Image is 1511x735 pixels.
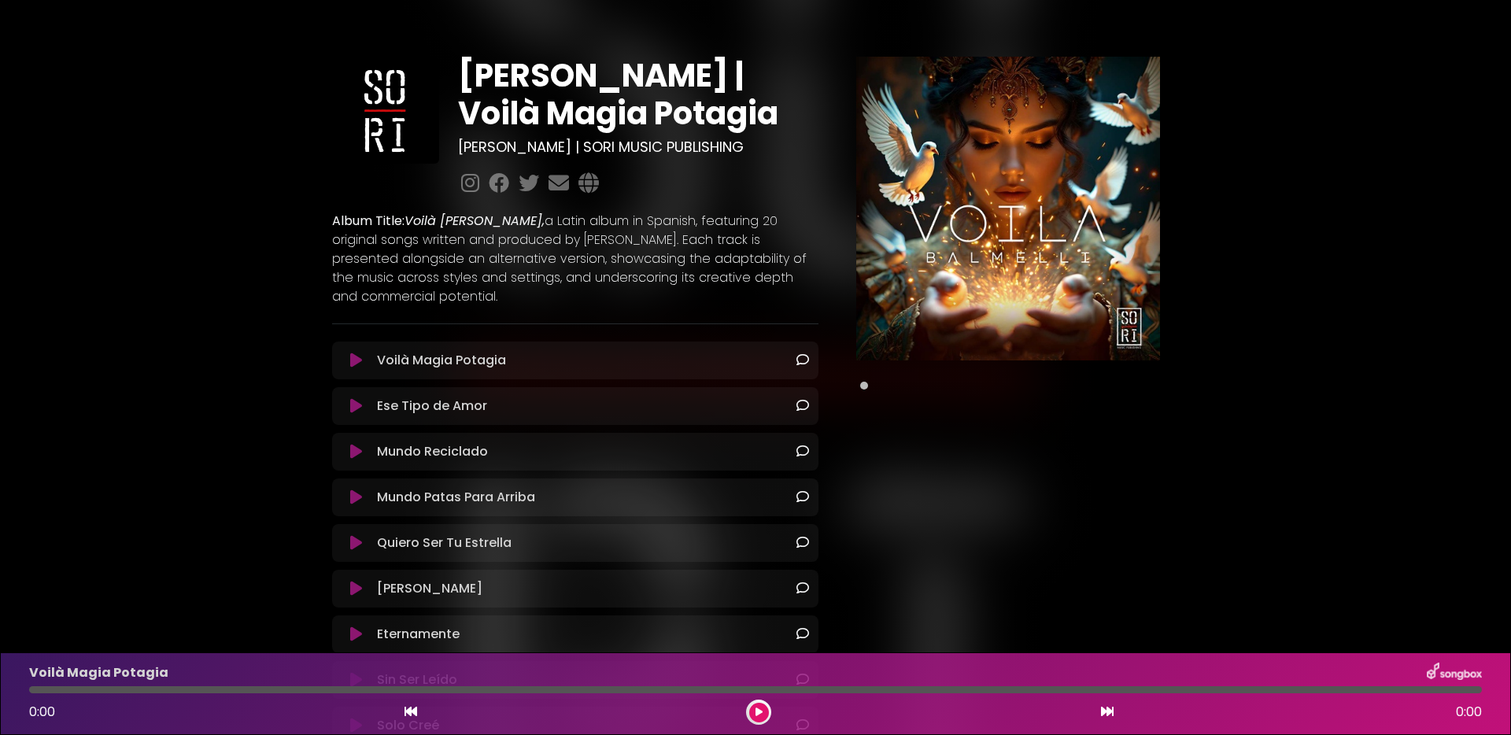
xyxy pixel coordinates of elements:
[377,488,535,507] p: Mundo Patas Para Arriba
[856,57,1160,360] img: Main Media
[377,351,506,370] p: Voilà Magia Potagia
[458,139,818,156] h3: [PERSON_NAME] | SORI MUSIC PUBLISHING
[405,212,545,230] em: Voilà [PERSON_NAME],
[377,579,482,598] p: [PERSON_NAME]
[1456,703,1482,722] span: 0:00
[377,397,487,416] p: Ese Tipo de Amor
[458,57,818,132] h1: [PERSON_NAME] | Voilà Magia Potagia
[1427,663,1482,683] img: songbox-logo-white.png
[377,625,460,644] p: Eternamente
[29,703,55,721] span: 0:00
[332,212,545,230] strong: Album Title:
[377,442,488,461] p: Mundo Reciclado
[332,57,439,164] img: VRz3AQUlePB6qDKFggpr
[29,663,168,682] p: Voilà Magia Potagia
[332,212,818,306] p: a Latin album in Spanish, featuring 20 original songs written and produced by [PERSON_NAME]. Each...
[377,534,512,552] p: Quiero Ser Tu Estrella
